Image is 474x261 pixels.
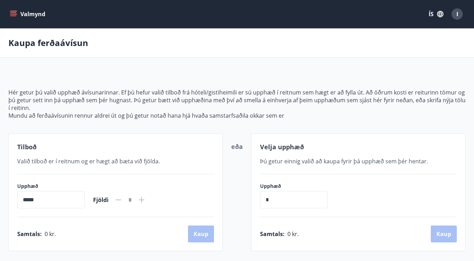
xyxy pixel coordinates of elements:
[425,8,447,20] button: ÍS
[93,196,109,204] span: Fjöldi
[260,143,304,151] span: Velja upphæð
[456,10,458,18] span: I
[8,37,88,49] p: Kaupa ferðaávísun
[8,8,48,20] button: menu
[17,157,160,165] span: Valið tilboð er í reitnum og er hægt að bæta við fjölda.
[17,230,42,238] span: Samtals :
[260,183,335,190] label: Upphæð
[17,143,37,151] span: Tilboð
[8,112,466,119] p: Mundu að ferðaávísunin rennur aldrei út og þú getur notað hana hjá hvaða samstarfsaðila okkar sem er
[17,183,85,190] label: Upphæð
[231,142,243,151] span: eða
[260,157,428,165] span: Þú getur einnig valið að kaupa fyrir þá upphæð sem þér hentar.
[449,6,466,22] button: I
[260,230,285,238] span: Samtals :
[8,89,466,112] p: Hér getur þú valið upphæð ávísunarinnar. Ef þú hefur valið tilboð frá hóteli/gistiheimili er sú u...
[287,230,299,238] span: 0 kr.
[45,230,56,238] span: 0 kr.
